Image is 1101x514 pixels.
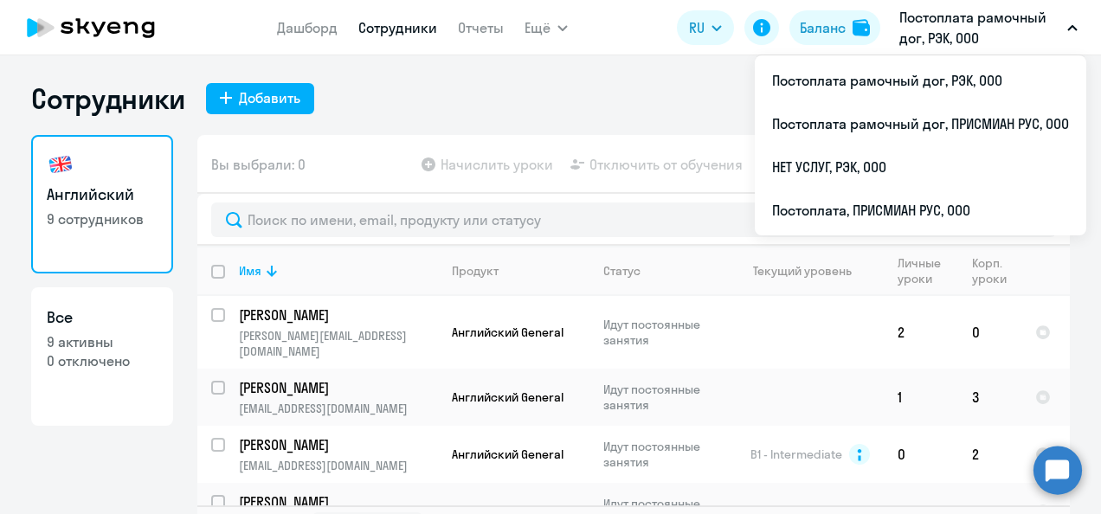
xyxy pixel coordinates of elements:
[31,135,173,273] a: Английский9 сотрудников
[958,426,1021,483] td: 2
[31,287,173,426] a: Все9 активны0 отключено
[603,263,641,279] div: Статус
[239,435,437,454] a: [PERSON_NAME]
[603,317,722,348] p: Идут постоянные занятия
[239,492,437,511] a: [PERSON_NAME]
[239,305,437,324] a: [PERSON_NAME]
[755,55,1086,235] ul: Ещё
[47,306,158,329] h3: Все
[452,389,563,405] span: Английский General
[31,81,185,116] h1: Сотрудники
[789,10,880,45] button: Балансbalance
[899,7,1060,48] p: Постоплата рамочный дог, РЭК, ООО
[753,263,852,279] div: Текущий уровень
[239,305,435,324] p: [PERSON_NAME]
[239,435,435,454] p: [PERSON_NAME]
[239,87,300,108] div: Добавить
[898,255,957,286] div: Личные уроки
[239,328,437,359] p: [PERSON_NAME][EMAIL_ADDRESS][DOMAIN_NAME]
[211,202,1056,237] input: Поиск по имени, email, продукту или статусу
[884,426,958,483] td: 0
[47,351,158,370] p: 0 отключено
[47,209,158,228] p: 9 сотрудников
[211,154,306,175] span: Вы выбрали: 0
[525,17,550,38] span: Ещё
[853,19,870,36] img: balance
[239,378,437,397] a: [PERSON_NAME]
[239,263,437,279] div: Имя
[458,19,504,36] a: Отчеты
[47,183,158,206] h3: Английский
[898,255,946,286] div: Личные уроки
[206,83,314,114] button: Добавить
[239,492,435,511] p: [PERSON_NAME]
[750,447,842,462] span: B1 - Intermediate
[452,324,563,340] span: Английский General
[737,263,883,279] div: Текущий уровень
[603,263,722,279] div: Статус
[525,10,568,45] button: Ещё
[972,255,1009,286] div: Корп. уроки
[239,263,261,279] div: Имя
[972,255,1021,286] div: Корп. уроки
[358,19,437,36] a: Сотрудники
[452,447,563,462] span: Английский General
[452,263,589,279] div: Продукт
[239,458,437,473] p: [EMAIL_ADDRESS][DOMAIN_NAME]
[47,151,74,178] img: english
[603,382,722,413] p: Идут постоянные занятия
[958,296,1021,369] td: 0
[277,19,338,36] a: Дашборд
[958,369,1021,426] td: 3
[47,332,158,351] p: 9 активны
[884,296,958,369] td: 2
[239,401,437,416] p: [EMAIL_ADDRESS][DOMAIN_NAME]
[239,378,435,397] p: [PERSON_NAME]
[891,7,1086,48] button: Постоплата рамочный дог, РЭК, ООО
[884,369,958,426] td: 1
[452,263,499,279] div: Продукт
[800,17,846,38] div: Баланс
[677,10,734,45] button: RU
[689,17,705,38] span: RU
[603,439,722,470] p: Идут постоянные занятия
